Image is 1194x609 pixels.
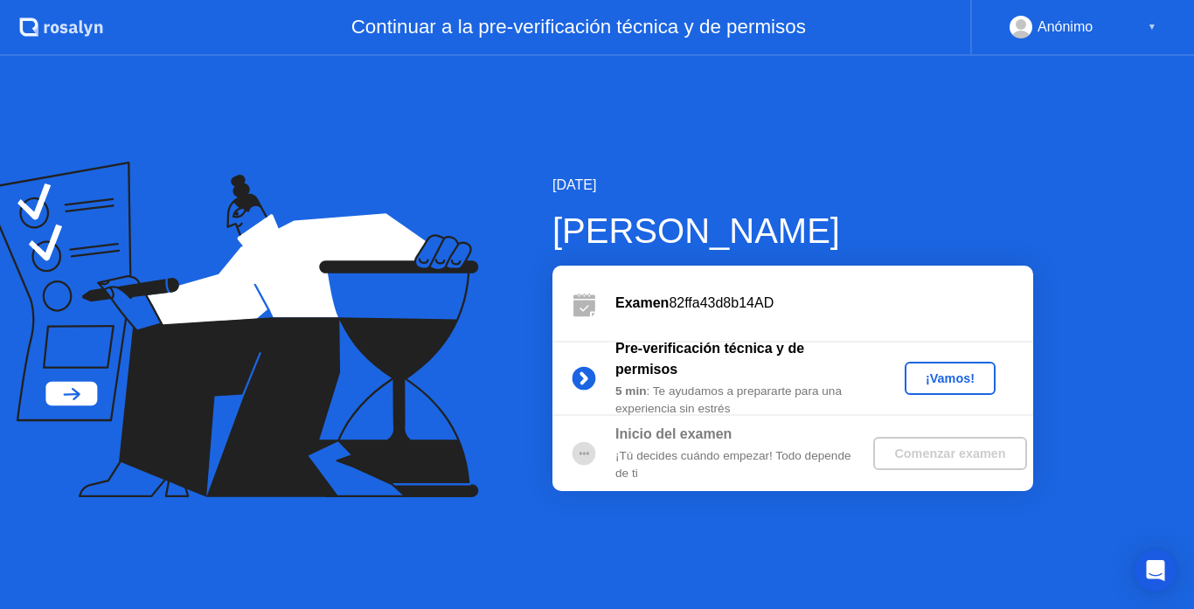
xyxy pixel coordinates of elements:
[615,341,804,377] b: Pre-verificación técnica y de permisos
[615,384,647,398] b: 5 min
[1148,16,1156,38] div: ▼
[1135,550,1177,592] div: Open Intercom Messenger
[615,447,867,483] div: ¡Tú decides cuándo empezar! Todo depende de ti
[1038,16,1093,38] div: Anónimo
[615,383,867,419] div: : Te ayudamos a prepararte para una experiencia sin estrés
[912,371,989,385] div: ¡Vamos!
[615,295,669,310] b: Examen
[552,175,1033,196] div: [DATE]
[905,362,996,395] button: ¡Vamos!
[615,426,732,441] b: Inicio del examen
[615,293,1033,314] div: 82ffa43d8b14AD
[880,446,1019,460] div: Comenzar examen
[873,437,1026,470] button: Comenzar examen
[552,204,1033,257] div: [PERSON_NAME]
